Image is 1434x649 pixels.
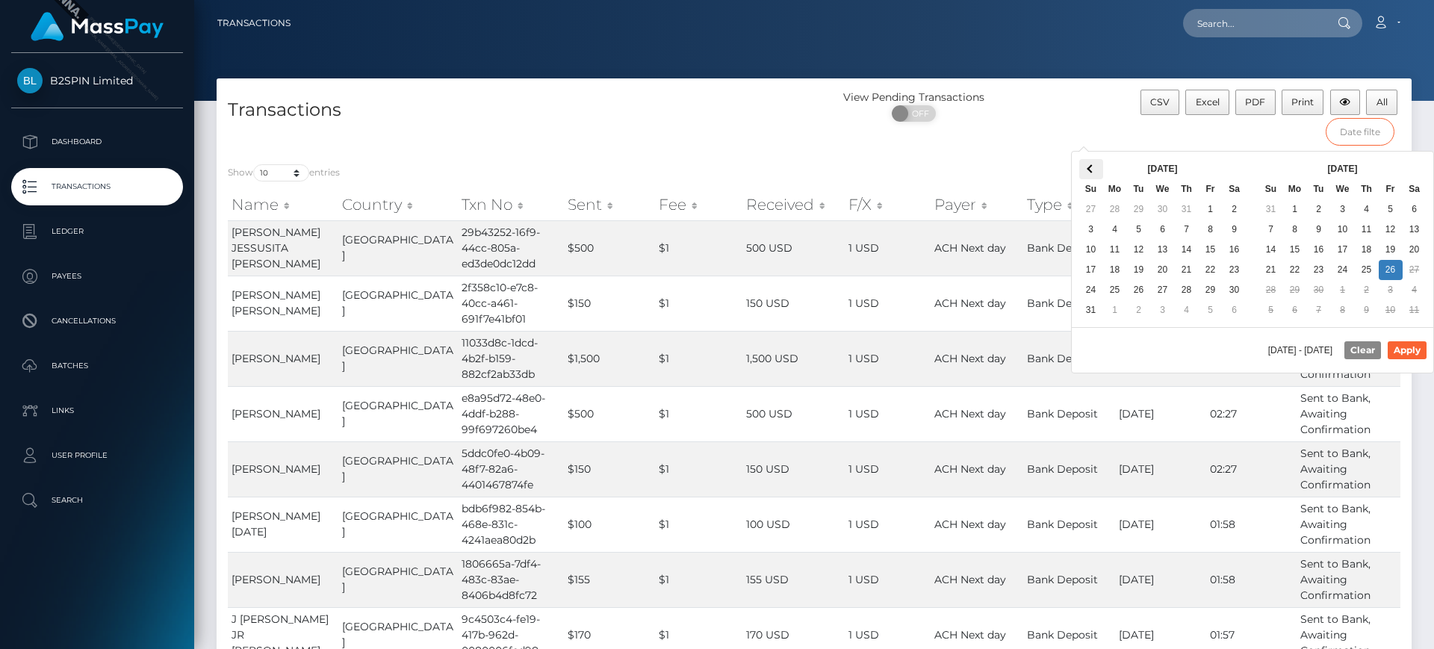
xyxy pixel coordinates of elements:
p: Payees [17,265,177,288]
p: Ledger [17,220,177,243]
p: Cancellations [17,310,177,332]
span: [DATE] - [DATE] [1268,346,1338,355]
h4: Transactions [228,97,803,123]
td: 01:58 [1206,552,1297,607]
th: F/X: activate to sort column ascending [845,190,931,220]
td: 10 [1379,300,1403,320]
th: Sa [1223,179,1247,199]
td: 1 USD [845,552,931,607]
td: 150 USD [742,276,845,331]
span: ACH Next day [934,462,1006,476]
td: 30 [1307,280,1331,300]
td: $1 [655,220,742,276]
td: 5 [1259,300,1283,320]
span: All [1376,96,1388,108]
td: 23 [1223,260,1247,280]
span: Print [1291,96,1314,108]
span: [PERSON_NAME] [232,352,320,365]
td: 9 [1307,220,1331,240]
td: 4 [1175,300,1199,320]
td: 11033d8c-1dcd-4b2f-b159-882cf2ab33db [458,331,564,386]
td: 11 [1355,220,1379,240]
td: 13 [1151,240,1175,260]
td: 27 [1403,260,1427,280]
th: Sent: activate to sort column ascending [564,190,655,220]
td: 30 [1151,199,1175,220]
td: 1 [1103,300,1127,320]
td: 25 [1103,280,1127,300]
label: Show entries [228,164,340,181]
button: Apply [1388,341,1427,359]
td: 31 [1259,199,1283,220]
td: $1 [655,441,742,497]
td: $150 [564,441,655,497]
td: 16 [1223,240,1247,260]
th: Fr [1199,179,1223,199]
td: 18 [1103,260,1127,280]
td: 26 [1379,260,1403,280]
td: 10 [1079,240,1103,260]
img: B2SPIN Limited [17,68,43,93]
td: $1 [655,552,742,607]
span: ACH Next day [934,518,1006,531]
td: 6 [1151,220,1175,240]
span: ACH Next day [934,241,1006,255]
span: [PERSON_NAME] [232,573,320,586]
td: 24 [1331,260,1355,280]
a: Links [11,392,183,429]
td: 5 [1127,220,1151,240]
p: User Profile [17,444,177,467]
td: 6 [1223,300,1247,320]
td: [DATE] [1115,552,1205,607]
td: 30 [1223,280,1247,300]
th: Name: activate to sort column ascending [228,190,338,220]
span: [PERSON_NAME] [232,462,320,476]
td: 2 [1355,280,1379,300]
td: 02:27 [1206,386,1297,441]
button: All [1366,90,1397,115]
td: 20 [1151,260,1175,280]
td: 12 [1127,240,1151,260]
td: 6 [1283,300,1307,320]
td: 29 [1127,199,1151,220]
th: Th [1355,179,1379,199]
td: 21 [1259,260,1283,280]
td: 31 [1175,199,1199,220]
td: 500 USD [742,220,845,276]
td: [DATE] [1115,386,1205,441]
td: Sent to Bank, Awaiting Confirmation [1297,497,1400,552]
td: $1 [655,497,742,552]
span: OFF [900,105,937,122]
th: [DATE] [1283,159,1403,179]
td: 10 [1331,220,1355,240]
td: 23 [1307,260,1331,280]
p: Links [17,400,177,422]
td: 14 [1175,240,1199,260]
td: 6 [1403,199,1427,220]
td: 1,500 USD [742,331,845,386]
td: Sent to Bank, Awaiting Confirmation [1297,552,1400,607]
span: CSV [1150,96,1170,108]
td: [GEOGRAPHIC_DATA] [338,441,458,497]
td: Bank Deposit [1023,331,1116,386]
th: Mo [1103,179,1127,199]
th: Sa [1403,179,1427,199]
td: 14 [1259,240,1283,260]
th: Su [1079,179,1103,199]
td: 5 [1379,199,1403,220]
th: Type: activate to sort column ascending [1023,190,1116,220]
p: Batches [17,355,177,377]
td: 1 USD [845,386,931,441]
p: Dashboard [17,131,177,153]
th: Payer: activate to sort column ascending [931,190,1023,220]
a: User Profile [11,437,183,474]
div: View Pending Transactions [814,90,1014,105]
td: $1,500 [564,331,655,386]
td: 7 [1307,300,1331,320]
td: 15 [1283,240,1307,260]
span: [PERSON_NAME][DATE] [232,509,320,538]
img: MassPay Logo [31,12,164,41]
td: 22 [1283,260,1307,280]
td: $100 [564,497,655,552]
td: 19 [1379,240,1403,260]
